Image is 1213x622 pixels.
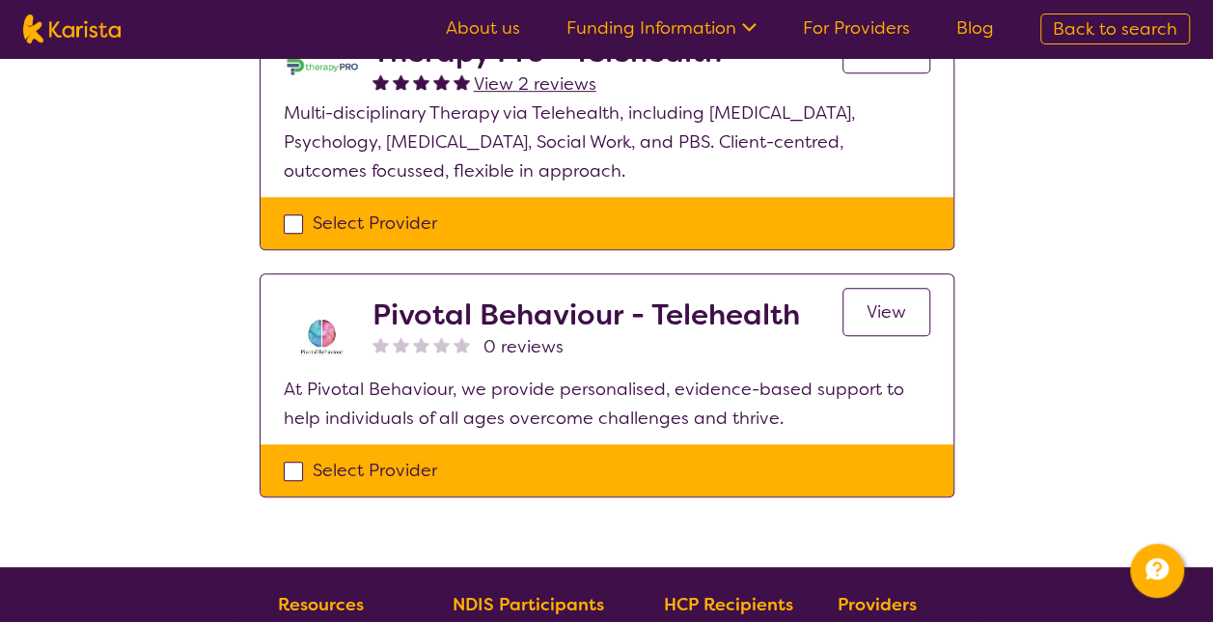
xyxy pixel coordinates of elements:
a: About us [446,16,520,40]
span: Back to search [1053,17,1177,41]
span: View [867,300,906,324]
p: At Pivotal Behaviour, we provide personalised, evidence-based support to help individuals of all ... [284,375,930,433]
img: fullstar [433,73,450,90]
img: s8av3rcikle0tbnjpqc8.png [284,297,361,375]
h2: Pivotal Behaviour - Telehealth [372,297,800,332]
img: fullstar [393,73,409,90]
img: nonereviewstar [413,336,429,353]
b: HCP Recipients [663,593,792,616]
img: nonereviewstar [393,336,409,353]
a: For Providers [803,16,910,40]
a: Funding Information [566,16,757,40]
b: Resources [278,593,364,616]
img: nonereviewstar [454,336,470,353]
span: 0 reviews [483,332,564,361]
img: nonereviewstar [433,336,450,353]
img: fullstar [413,73,429,90]
span: View 2 reviews [474,72,596,96]
button: Channel Menu [1130,544,1184,598]
a: Back to search [1040,14,1190,44]
a: View [842,288,930,336]
b: NDIS Participants [453,593,604,616]
img: fullstar [372,73,389,90]
b: Providers [838,593,917,616]
img: Karista logo [23,14,121,43]
img: lehxprcbtunjcwin5sb4.jpg [284,35,361,99]
a: View 2 reviews [474,70,596,99]
a: Blog [956,16,994,40]
img: fullstar [454,73,470,90]
p: Multi-disciplinary Therapy via Telehealth, including [MEDICAL_DATA], Psychology, [MEDICAL_DATA], ... [284,99,930,185]
img: nonereviewstar [372,336,389,353]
